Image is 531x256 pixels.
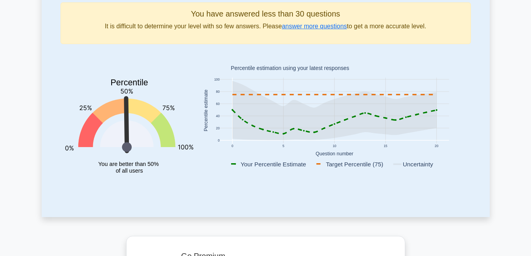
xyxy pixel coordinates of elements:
[384,144,388,148] text: 15
[218,138,220,142] text: 0
[203,90,209,131] text: Percentile estimate
[98,161,159,167] tspan: You are better than 50%
[216,114,220,118] text: 40
[282,23,347,29] a: answer more questions
[231,65,349,72] text: Percentile estimation using your latest responses
[333,144,336,148] text: 10
[216,126,220,130] text: 20
[110,78,148,87] text: Percentile
[282,144,284,148] text: 5
[67,9,464,18] h5: You have answered less than 30 questions
[435,144,439,148] text: 20
[214,77,219,81] text: 100
[216,102,220,106] text: 60
[116,168,143,174] tspan: of all users
[316,151,353,157] text: Question number
[67,22,464,31] p: It is difficult to determine your level with so few answers. Please to get a more accurate level.
[216,90,220,94] text: 80
[231,144,233,148] text: 0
